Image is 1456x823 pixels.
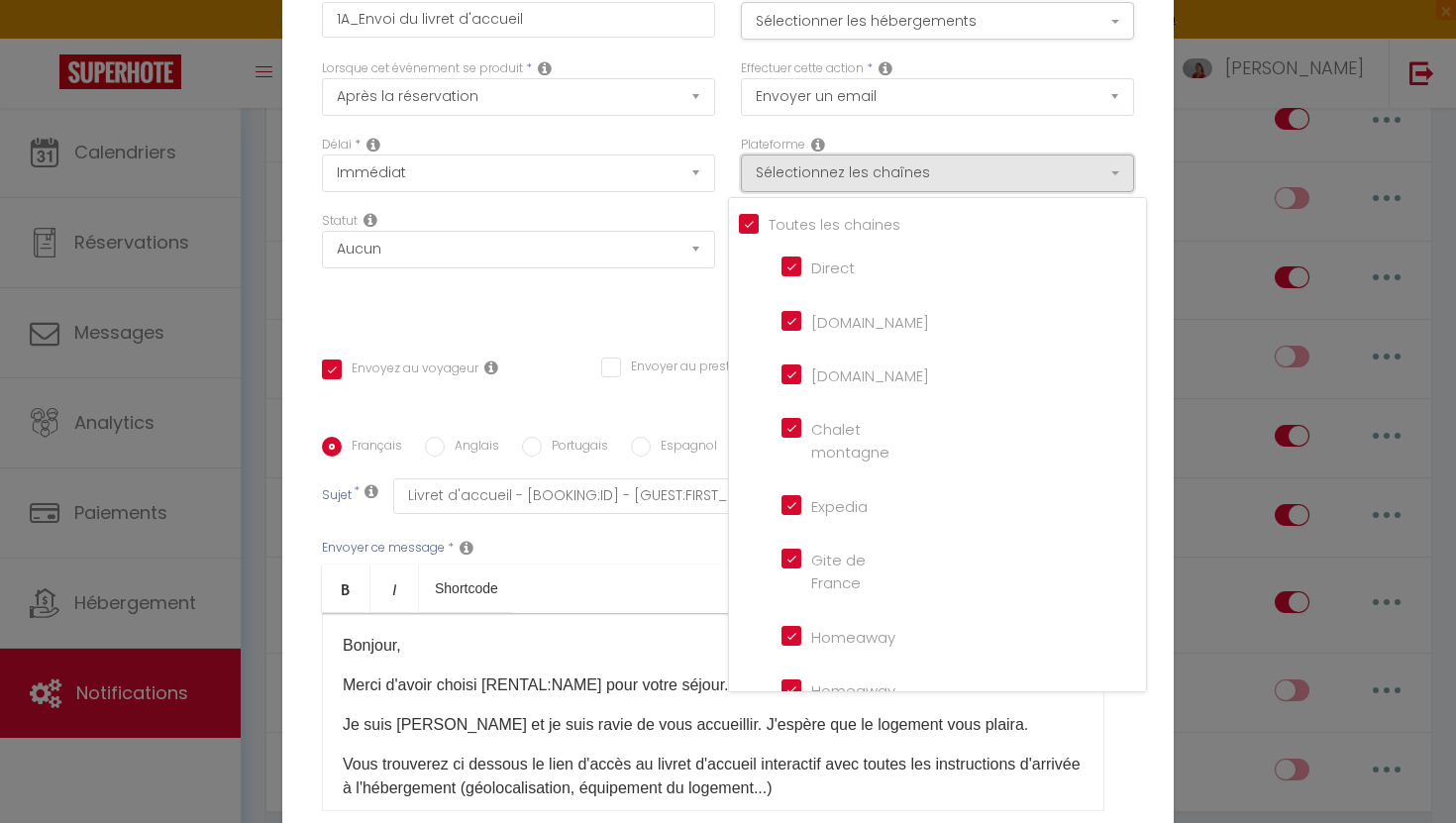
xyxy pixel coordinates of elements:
i: Action Type [879,60,892,76]
i: Booking status [364,212,377,228]
button: Sélectionner les hébergements [741,2,1134,40]
label: Délai [322,136,352,154]
div: ​ [322,613,1104,811]
label: Envoyer ce message [322,539,445,558]
label: Gite de France [801,549,887,595]
label: Effectuer cette action [741,59,864,78]
i: Message [460,540,473,556]
i: Action Channel [811,137,825,153]
iframe: Chat [1372,734,1441,808]
label: Espagnol [651,437,717,459]
label: Chalet montagne [801,418,889,464]
a: Shortcode [419,565,514,612]
label: Portugais [542,437,608,459]
p: Bonjour,​ [343,634,1084,658]
a: Bold [322,565,370,612]
i: Action Time [366,137,380,153]
p: Vous trouverez ci dessous le lien d'accès au livret d'accueil interactif avec toutes les instruct... [343,753,1084,800]
a: Italic [370,565,419,612]
button: Ouvrir le widget de chat LiveChat [16,8,75,67]
button: Sélectionnez les chaînes [741,154,1134,192]
label: Lorsque cet événement se produit [322,59,523,78]
i: Envoyer au voyageur [484,360,498,375]
p: Je suis [PERSON_NAME] et je suis ravie de vous accueillir. J'espère que le logement vous plaira.​ [343,713,1084,737]
label: Anglais [445,437,499,459]
p: Merci d'avoir choisi [RENTAL:NAME] pour votre s​éjour. [343,673,1084,697]
label: Statut [322,212,358,231]
label: Français [342,437,402,459]
label: Sujet [322,486,352,507]
label: Plateforme [741,136,805,154]
i: Subject [364,483,378,499]
i: Event Occur [538,60,552,76]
